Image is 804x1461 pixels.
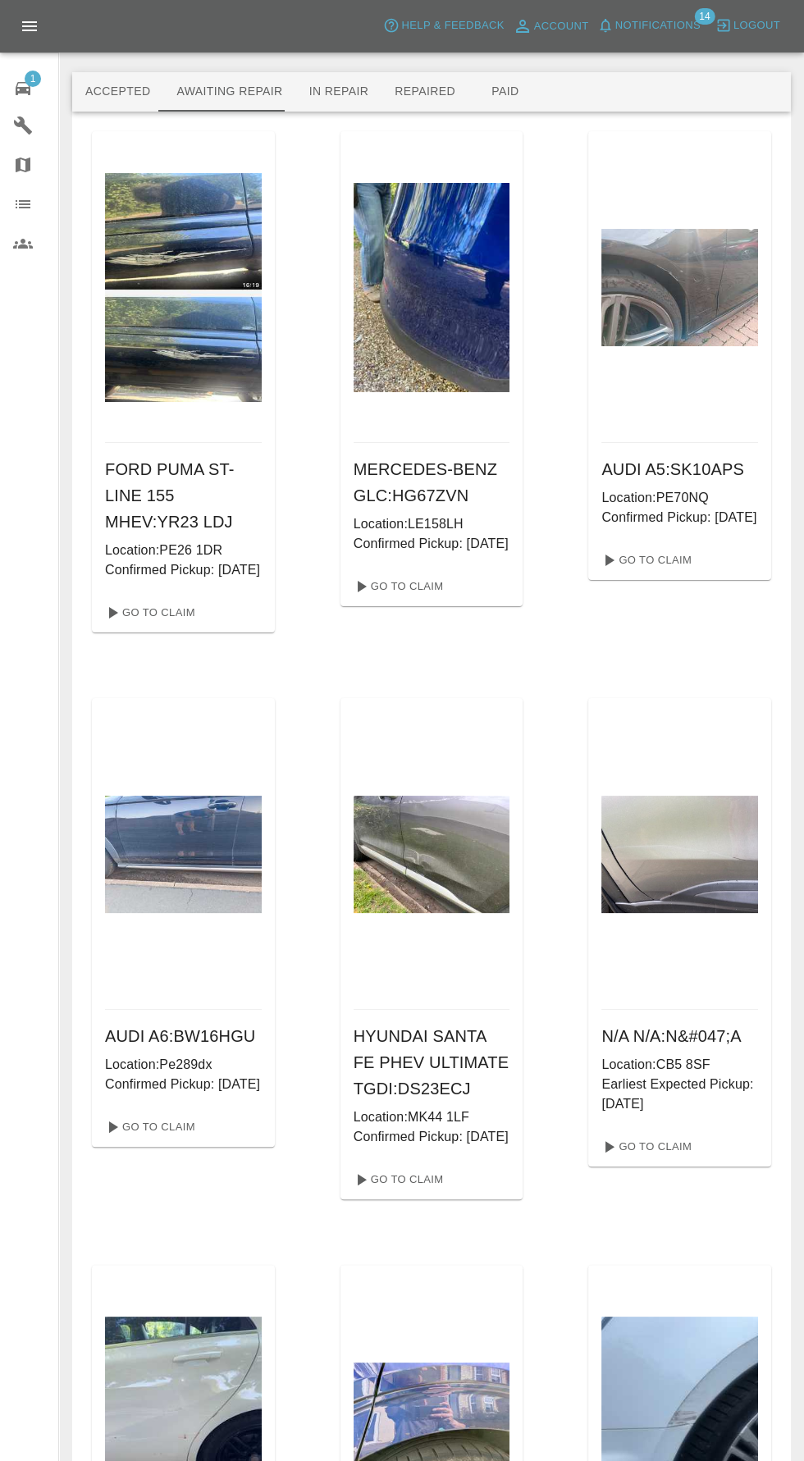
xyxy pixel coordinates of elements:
p: Location: MK44 1LF [354,1107,510,1127]
h6: FORD PUMA ST-LINE 155 MHEV : YR23 LDJ [105,456,262,535]
button: Open drawer [10,7,49,46]
button: Help & Feedback [379,13,508,39]
button: In Repair [296,72,382,112]
p: Confirmed Pickup: [DATE] [105,1075,262,1094]
p: Confirmed Pickup: [DATE] [354,534,510,554]
span: Notifications [615,16,701,35]
a: Go To Claim [98,600,199,626]
a: Account [509,13,593,39]
button: Awaiting Repair [163,72,295,112]
p: Location: Pe289dx [105,1055,262,1075]
button: Notifications [593,13,705,39]
span: 14 [694,8,715,25]
p: Confirmed Pickup: [DATE] [354,1127,510,1147]
p: Location: PE70NQ [601,488,758,508]
button: Accepted [72,72,163,112]
span: 1 [25,71,41,87]
a: Go To Claim [98,1114,199,1140]
a: Go To Claim [595,1134,696,1160]
p: Earliest Expected Pickup: [DATE] [601,1075,758,1114]
span: Logout [733,16,780,35]
p: Location: CB5 8SF [601,1055,758,1075]
p: Confirmed Pickup: [DATE] [105,560,262,580]
span: Account [534,17,589,36]
h6: MERCEDES-BENZ GLC : HG67ZVN [354,456,510,509]
p: Confirmed Pickup: [DATE] [601,508,758,527]
a: Go To Claim [347,1167,448,1193]
h6: AUDI A5 : SK10APS [601,456,758,482]
p: Location: LE158LH [354,514,510,534]
span: Help & Feedback [401,16,504,35]
p: Location: PE26 1DR [105,541,262,560]
button: Repaired [381,72,468,112]
button: Logout [711,13,784,39]
a: Go To Claim [595,547,696,573]
a: Go To Claim [347,573,448,600]
button: Paid [468,72,542,112]
h6: HYUNDAI SANTA FE PHEV ULTIMATE TGDI : DS23ECJ [354,1023,510,1102]
h6: AUDI A6 : BW16HGU [105,1023,262,1049]
h6: N/A N/A : N&#047;A [601,1023,758,1049]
